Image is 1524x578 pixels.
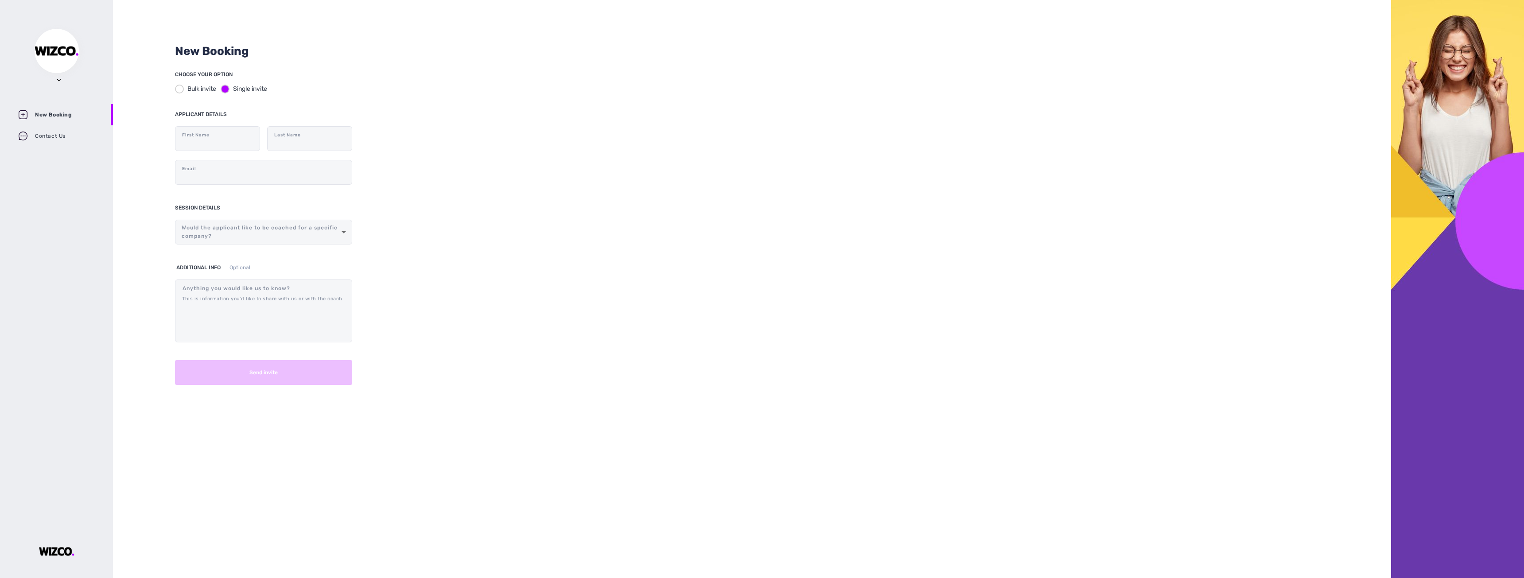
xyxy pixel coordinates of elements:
img: chevron.5429b6f7.svg [57,78,61,82]
button: Send invite [175,360,352,385]
p: SESSION DETAILS [175,202,220,213]
p: Optional [229,262,250,273]
img: IauMAAAAASUVORK5CYII= [35,46,79,56]
div: Bulk invite [187,84,216,93]
p: CHOOSE YOUR OPTION [175,69,352,80]
img: booking-menu.9b7fd395.svg [18,109,28,120]
img: contact-us-menu.69139232.svg [18,131,28,141]
div: Single invite [233,84,267,93]
div: ​ [178,222,349,242]
img: IauMAAAAASUVORK5CYII= [39,547,74,556]
h2: New Booking [175,44,1329,58]
p: ADDITIONAL INFO [176,262,221,273]
p: APPLICANT DETAILS [175,109,352,120]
